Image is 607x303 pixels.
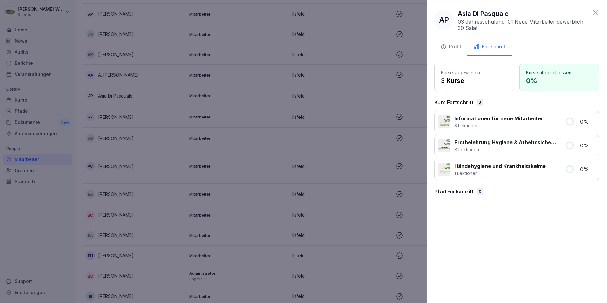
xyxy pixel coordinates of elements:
p: 3 Lektionen [454,122,543,129]
p: Kurse zugewiesen [441,69,508,76]
div: Profil [441,43,461,50]
p: 0 % [580,118,596,125]
p: 3 Kurse [441,76,508,85]
p: 0 % [526,76,593,85]
p: Kurs Fortschritt [434,98,473,106]
p: 0 % [580,165,596,173]
p: Erstbelehrung Hygiene & Arbeitssicherheit [454,138,557,146]
div: Fortschritt [474,43,505,50]
p: Händehygiene und Krankheitskeime [454,162,546,170]
p: 1 Lektionen [454,170,546,177]
p: Asia Di Pasquale [458,9,509,18]
p: Pfad Fortschritt [434,188,474,195]
div: 0 [477,188,483,195]
p: Informationen für neue Mitarbeiter [454,115,543,122]
p: 8 Lektionen [454,146,557,153]
button: Profil [434,39,467,56]
p: Kurse abgeschlossen [526,69,593,76]
p: 03 Jahresschulung, 01 Neue Mitarbeiter gewerblich, 30 Salat [458,18,589,31]
div: 3 [477,99,483,106]
p: 0 % [580,142,596,149]
div: AP [434,10,453,30]
button: Fortschritt [467,39,512,56]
